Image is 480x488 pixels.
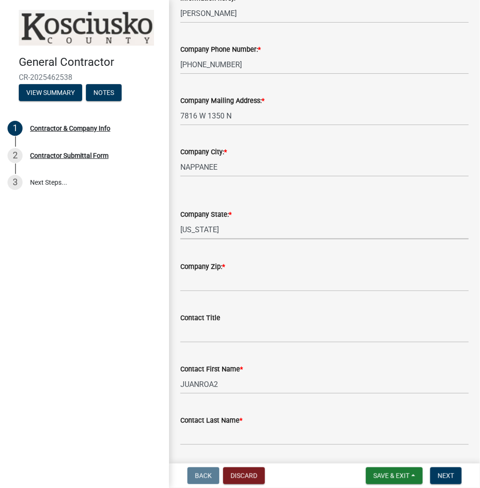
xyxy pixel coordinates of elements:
button: View Summary [19,84,82,101]
span: CR-2025462538 [19,73,150,82]
img: Kosciusko County, Indiana [19,10,154,46]
button: Back [187,467,219,484]
span: Save & Exit [373,472,410,480]
span: Back [195,472,212,480]
div: 2 [8,148,23,163]
h4: General Contractor [19,55,162,69]
div: Contractor & Company Info [30,125,110,132]
div: 3 [8,175,23,190]
wm-modal-confirm: Summary [19,89,82,97]
wm-modal-confirm: Notes [86,89,122,97]
label: Contact First Name [180,366,243,373]
label: Contact Last Name [180,417,242,424]
button: Notes [86,84,122,101]
label: Contact Title [180,315,220,322]
label: Company Phone Number: [180,47,261,53]
label: Company State: [180,212,232,218]
span: Next [438,472,454,480]
button: Discard [223,467,265,484]
button: Save & Exit [366,467,423,484]
button: Next [430,467,462,484]
label: Company Mailing Address: [180,98,264,104]
label: Company Zip: [180,264,225,270]
div: Contractor Submittal Form [30,152,108,159]
div: 1 [8,121,23,136]
label: Company City: [180,149,227,156]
